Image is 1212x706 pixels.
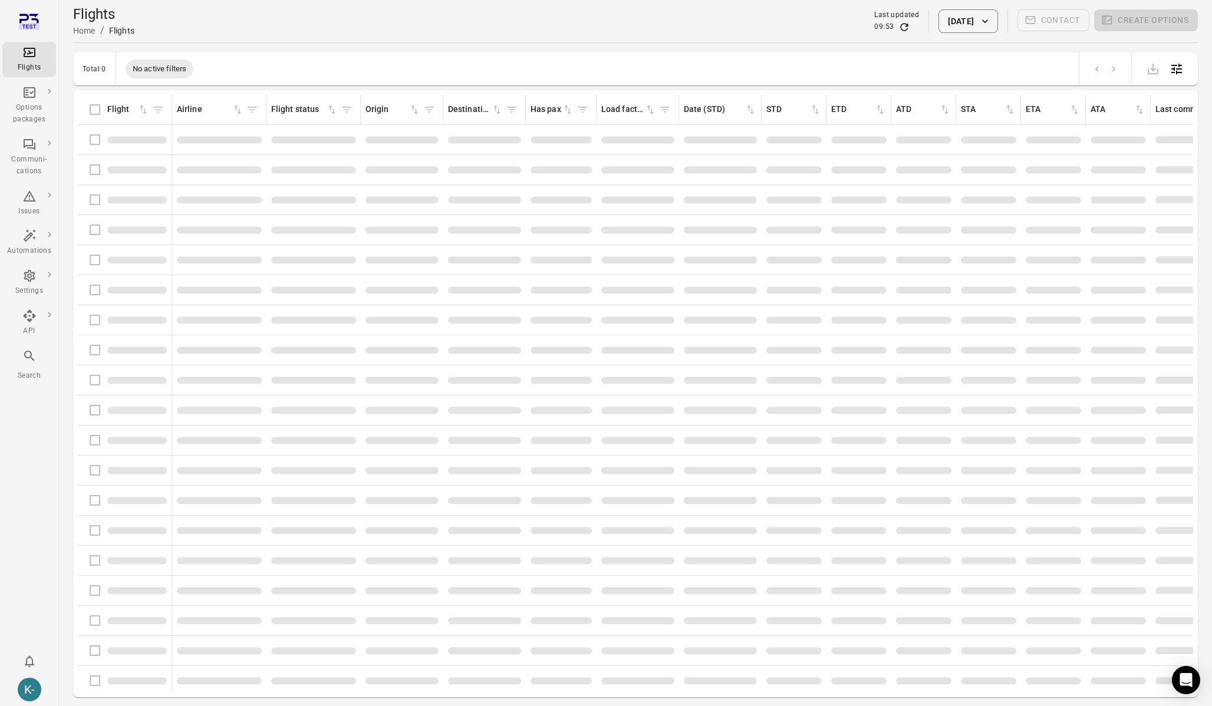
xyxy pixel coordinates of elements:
[1172,666,1200,694] div: Open Intercom Messenger
[2,305,56,341] a: API
[2,42,56,77] a: Flights
[874,9,919,21] div: Last updated
[1089,61,1122,77] nav: pagination navigation
[961,103,1016,116] div: Sort by STA in ascending order
[13,673,46,706] button: Kristinn - avilabs
[7,62,51,74] div: Flights
[2,345,56,385] button: Search
[149,101,167,118] span: Filter by flight
[831,103,886,116] div: Sort by ETD in ascending order
[1094,9,1198,33] span: Please make a selection to create an option package
[73,24,134,38] nav: Breadcrumbs
[874,21,894,33] div: 09:53
[7,285,51,297] div: Settings
[83,65,106,73] div: Total 0
[100,24,104,38] li: /
[656,101,674,118] span: Filter by load factor
[896,103,951,116] div: Sort by ATD in ascending order
[243,101,261,118] span: Filter by airline
[420,101,438,118] span: Filter by origin
[938,9,997,33] button: [DATE]
[574,101,591,118] span: Filter by has pax
[107,103,149,116] div: Sort by flight in ascending order
[73,26,95,35] a: Home
[1091,103,1145,116] div: Sort by ATA in ascending order
[271,103,338,116] div: Sort by flight status in ascending order
[126,63,194,75] span: No active filters
[7,206,51,217] div: Issues
[1165,57,1188,81] button: Open table configuration
[684,103,756,116] div: Sort by date (STD) in ascending order
[73,5,134,24] h1: Flights
[365,103,420,116] div: Sort by origin in ascending order
[109,25,134,37] div: Flights
[448,103,503,116] div: Sort by destination in ascending order
[1141,62,1165,74] span: Please make a selection to export
[338,101,355,118] span: Filter by flight status
[7,245,51,257] div: Automations
[18,678,41,701] div: K-
[7,325,51,337] div: API
[503,101,521,118] span: Filter by destination
[766,103,821,116] div: Sort by STD in ascending order
[898,21,910,33] button: Refresh data
[531,103,574,116] div: Sort by has pax in ascending order
[18,649,41,673] button: Notifications
[2,225,56,260] a: Automations
[601,103,656,116] div: Sort by load factor in ascending order
[2,82,56,129] a: Options packages
[1017,9,1090,33] span: Please make a selection to create communications
[177,103,243,116] div: Sort by airline in ascending order
[1026,103,1081,116] div: Sort by ETA in ascending order
[7,370,51,382] div: Search
[7,102,51,126] div: Options packages
[2,265,56,301] a: Settings
[2,134,56,181] a: Communi-cations
[7,154,51,177] div: Communi-cations
[2,186,56,221] a: Issues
